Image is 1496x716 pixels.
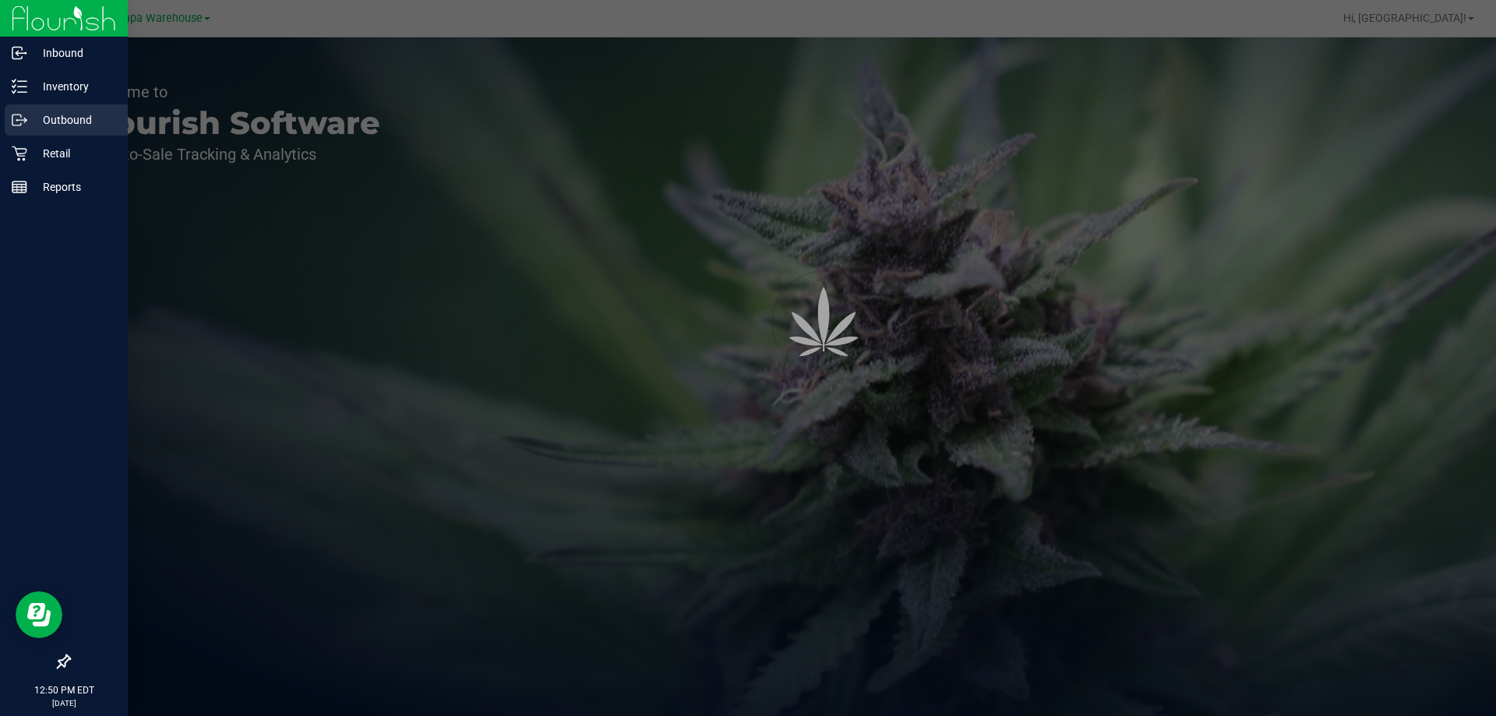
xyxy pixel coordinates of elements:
[12,179,27,195] inline-svg: Reports
[12,112,27,128] inline-svg: Outbound
[7,683,121,697] p: 12:50 PM EDT
[27,77,121,96] p: Inventory
[27,44,121,62] p: Inbound
[16,591,62,638] iframe: Resource center
[27,111,121,129] p: Outbound
[12,79,27,94] inline-svg: Inventory
[7,697,121,709] p: [DATE]
[12,45,27,61] inline-svg: Inbound
[27,178,121,196] p: Reports
[12,146,27,161] inline-svg: Retail
[27,144,121,163] p: Retail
